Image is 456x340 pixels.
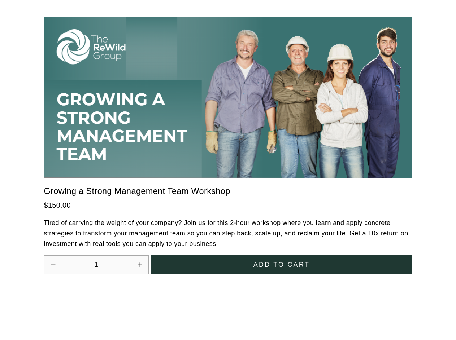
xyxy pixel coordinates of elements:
div: $150.00 [44,200,412,211]
img: Growing a Strong Management Team Workshop [44,17,412,178]
a: Growing a Strong Management Team Workshop [44,185,230,198]
span: Add to cart [253,261,310,269]
p: Tired of carrying the weight of your company? Join us for this 2-hour workshop where you learn an... [44,218,412,249]
div: Quantity [44,255,149,274]
button: Add to cart [151,255,412,274]
button: Increase quantity by 1 [137,262,143,268]
button: Decrease quantity by 1 [50,262,56,268]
